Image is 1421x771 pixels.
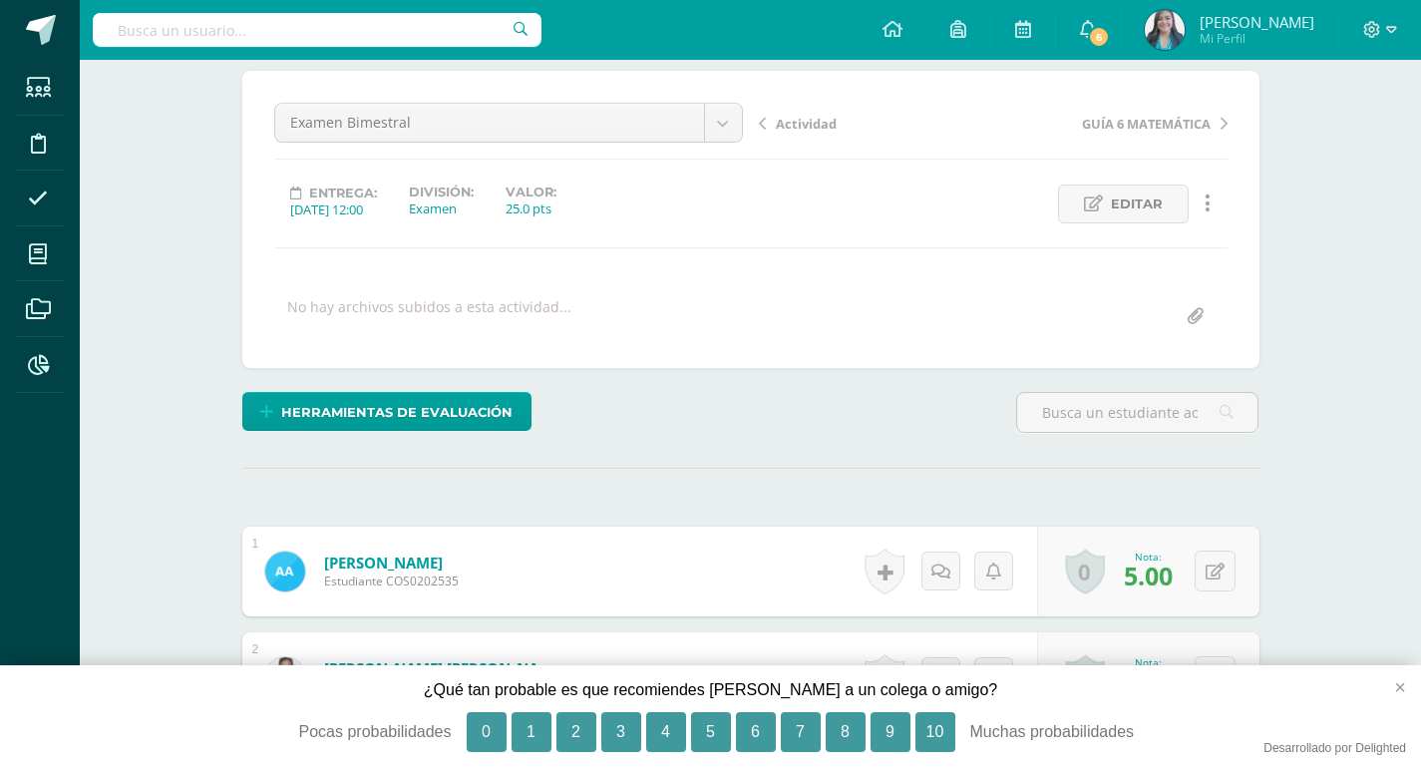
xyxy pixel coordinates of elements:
[275,104,742,142] a: Examen Bimestral
[556,712,596,752] button: 2
[1065,549,1105,594] a: 0
[506,199,556,217] div: 25.0 pts
[871,712,910,752] button: 9
[826,712,866,752] button: 8
[1124,559,1173,592] span: 5.00
[242,392,532,431] a: Herramientas de evaluación
[409,199,474,217] div: Examen
[691,712,731,752] button: 5
[646,712,686,752] button: 4
[759,113,993,133] a: Actividad
[281,394,513,431] span: Herramientas de evaluación
[776,115,837,133] span: Actividad
[781,712,821,752] button: 7
[1017,393,1257,432] input: Busca un estudiante aquí...
[993,113,1228,133] a: GUÍA 6 MATEMÁTICA
[512,712,551,752] button: 1
[915,712,955,752] button: 10, Muchas probabilidades
[202,712,452,752] div: Pocas probabilidades
[324,573,459,589] span: Estudiante COS0202535
[409,185,474,199] label: División:
[467,712,507,752] button: 0, Pocas probabilidades
[1111,186,1163,222] span: Editar
[309,186,377,200] span: Entrega:
[1200,12,1314,32] span: [PERSON_NAME]
[1145,10,1185,50] img: a779625457fd9673aeaf94eab081dbf1.png
[970,712,1220,752] div: Muchas probabilidades
[265,552,305,591] img: 84333bef90b1bcd8766f338647b91d61.png
[290,104,689,142] span: Examen Bimestral
[506,185,556,199] label: Valor:
[287,297,571,336] div: No hay archivos subidos a esta actividad...
[1082,115,1211,133] span: GUÍA 6 MATEMÁTICA
[736,712,776,752] button: 6
[1124,550,1173,564] div: Nota:
[1088,26,1110,48] span: 6
[1362,665,1421,709] button: close survey
[601,712,641,752] button: 3
[1200,30,1314,47] span: Mi Perfil
[290,200,377,218] div: [DATE] 12:00
[93,13,541,47] input: Busca un usuario...
[324,553,459,573] a: [PERSON_NAME]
